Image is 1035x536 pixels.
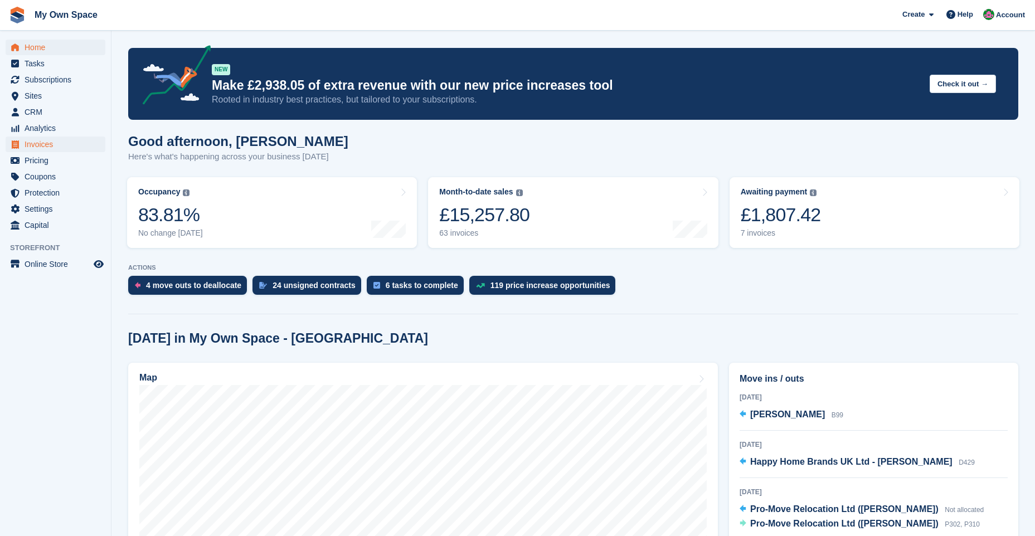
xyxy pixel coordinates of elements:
[730,177,1019,248] a: Awaiting payment £1,807.42 7 invoices
[25,169,91,184] span: Coupons
[128,264,1018,271] p: ACTIONS
[128,331,428,346] h2: [DATE] in My Own Space - [GEOGRAPHIC_DATA]
[25,72,91,87] span: Subscriptions
[945,506,984,514] span: Not allocated
[740,455,975,470] a: Happy Home Brands UK Ltd - [PERSON_NAME] D429
[740,372,1008,386] h2: Move ins / outs
[138,187,180,197] div: Occupancy
[959,459,975,466] span: D429
[138,203,203,226] div: 83.81%
[741,228,821,238] div: 7 invoices
[373,282,380,289] img: task-75834270c22a3079a89374b754ae025e5fb1db73e45f91037f5363f120a921f8.svg
[10,242,111,254] span: Storefront
[6,104,105,120] a: menu
[25,185,91,201] span: Protection
[6,88,105,104] a: menu
[386,281,458,290] div: 6 tasks to complete
[25,256,91,272] span: Online Store
[741,187,808,197] div: Awaiting payment
[740,440,1008,450] div: [DATE]
[439,203,529,226] div: £15,257.80
[25,201,91,217] span: Settings
[469,276,621,300] a: 119 price increase opportunities
[750,504,939,514] span: Pro-Move Relocation Ltd ([PERSON_NAME])
[25,217,91,233] span: Capital
[6,153,105,168] a: menu
[212,77,921,94] p: Make £2,938.05 of extra revenue with our new price increases tool
[490,281,610,290] div: 119 price increase opportunities
[6,56,105,71] a: menu
[25,153,91,168] span: Pricing
[740,408,843,422] a: [PERSON_NAME] B99
[439,187,513,197] div: Month-to-date sales
[273,281,356,290] div: 24 unsigned contracts
[367,276,469,300] a: 6 tasks to complete
[139,373,157,383] h2: Map
[750,410,825,419] span: [PERSON_NAME]
[958,9,973,20] span: Help
[439,228,529,238] div: 63 invoices
[6,137,105,152] a: menu
[6,217,105,233] a: menu
[25,56,91,71] span: Tasks
[428,177,718,248] a: Month-to-date sales £15,257.80 63 invoices
[25,104,91,120] span: CRM
[146,281,241,290] div: 4 move outs to deallocate
[30,6,102,24] a: My Own Space
[25,137,91,152] span: Invoices
[25,40,91,55] span: Home
[183,189,189,196] img: icon-info-grey-7440780725fd019a000dd9b08b2336e03edf1995a4989e88bcd33f0948082b44.svg
[252,276,367,300] a: 24 unsigned contracts
[212,64,230,75] div: NEW
[476,283,485,288] img: price_increase_opportunities-93ffe204e8149a01c8c9dc8f82e8f89637d9d84a8eef4429ea346261dce0b2c0.svg
[930,75,996,93] button: Check it out →
[996,9,1025,21] span: Account
[832,411,843,419] span: B99
[9,7,26,23] img: stora-icon-8386f47178a22dfd0bd8f6a31ec36ba5ce8667c1dd55bd0f319d3a0aa187defe.svg
[6,256,105,272] a: menu
[128,276,252,300] a: 4 move outs to deallocate
[127,177,417,248] a: Occupancy 83.81% No change [DATE]
[128,150,348,163] p: Here's what's happening across your business [DATE]
[128,134,348,149] h1: Good afternoon, [PERSON_NAME]
[25,88,91,104] span: Sites
[740,503,984,517] a: Pro-Move Relocation Ltd ([PERSON_NAME]) Not allocated
[6,40,105,55] a: menu
[741,203,821,226] div: £1,807.42
[25,120,91,136] span: Analytics
[810,189,817,196] img: icon-info-grey-7440780725fd019a000dd9b08b2336e03edf1995a4989e88bcd33f0948082b44.svg
[750,519,939,528] span: Pro-Move Relocation Ltd ([PERSON_NAME])
[750,457,953,466] span: Happy Home Brands UK Ltd - [PERSON_NAME]
[6,169,105,184] a: menu
[92,257,105,271] a: Preview store
[983,9,994,20] img: Lucy Parry
[740,517,980,532] a: Pro-Move Relocation Ltd ([PERSON_NAME]) P302, P310
[516,189,523,196] img: icon-info-grey-7440780725fd019a000dd9b08b2336e03edf1995a4989e88bcd33f0948082b44.svg
[6,201,105,217] a: menu
[740,487,1008,497] div: [DATE]
[6,72,105,87] a: menu
[259,282,267,289] img: contract_signature_icon-13c848040528278c33f63329250d36e43548de30e8caae1d1a13099fd9432cc5.svg
[138,228,203,238] div: No change [DATE]
[740,392,1008,402] div: [DATE]
[212,94,921,106] p: Rooted in industry best practices, but tailored to your subscriptions.
[133,45,211,109] img: price-adjustments-announcement-icon-8257ccfd72463d97f412b2fc003d46551f7dbcb40ab6d574587a9cd5c0d94...
[6,120,105,136] a: menu
[945,520,980,528] span: P302, P310
[902,9,925,20] span: Create
[135,282,140,289] img: move_outs_to_deallocate_icon-f764333ba52eb49d3ac5e1228854f67142a1ed5810a6f6cc68b1a99e826820c5.svg
[6,185,105,201] a: menu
